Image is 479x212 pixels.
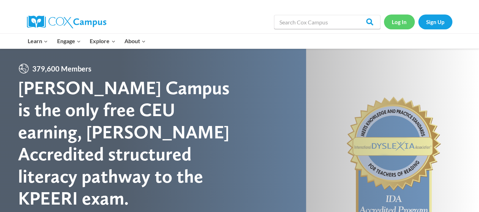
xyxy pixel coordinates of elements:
[274,15,380,29] input: Search Cox Campus
[418,15,452,29] a: Sign Up
[23,34,150,48] nav: Primary Navigation
[85,34,120,48] button: Child menu of Explore
[27,16,106,28] img: Cox Campus
[384,15,415,29] a: Log In
[120,34,150,48] button: Child menu of About
[52,34,85,48] button: Child menu of Engage
[384,15,452,29] nav: Secondary Navigation
[18,77,240,209] div: [PERSON_NAME] Campus is the only free CEU earning, [PERSON_NAME] Accredited structured literacy p...
[29,63,94,74] span: 379,600 Members
[23,34,53,48] button: Child menu of Learn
